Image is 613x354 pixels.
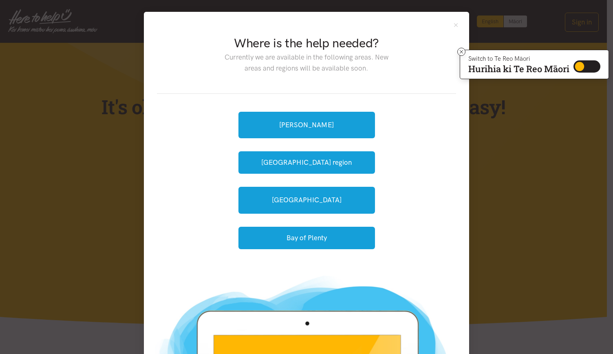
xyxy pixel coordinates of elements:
p: Currently we are available in the following areas. New areas and regions will be available soon. [218,52,395,74]
p: Switch to Te Reo Māori [468,56,569,61]
button: Bay of Plenty [238,227,375,249]
h2: Where is the help needed? [218,35,395,52]
a: [PERSON_NAME] [238,112,375,138]
p: Hurihia ki Te Reo Māori [468,65,569,73]
a: [GEOGRAPHIC_DATA] [238,187,375,213]
button: Close [452,22,459,29]
button: [GEOGRAPHIC_DATA] region [238,151,375,174]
